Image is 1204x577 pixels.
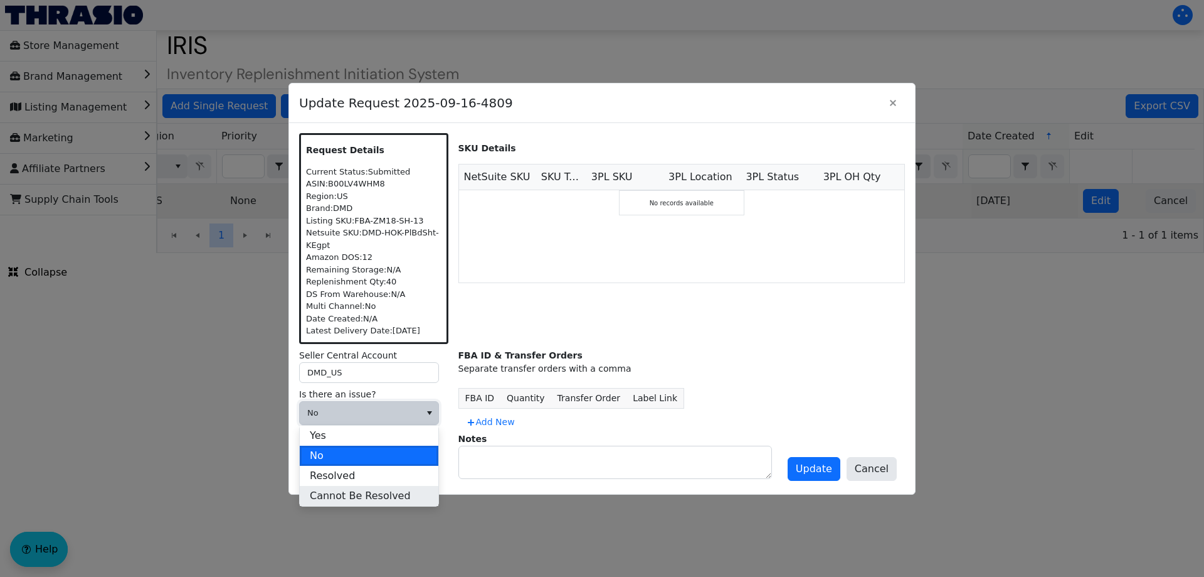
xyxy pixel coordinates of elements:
button: Add New [458,412,522,433]
span: 3PL Status [746,170,799,185]
span: 3PL SKU [591,170,633,185]
th: FBA ID [458,388,500,408]
p: SKU Details [458,142,906,155]
div: Brand: DMD [306,202,441,215]
p: Request Details [306,144,441,157]
span: Cancel [855,461,889,477]
label: Is there an issue? [299,388,448,401]
span: 3PL OH Qty [823,170,881,185]
span: SKU Type [541,170,581,185]
button: Cancel [847,457,897,481]
span: No [307,407,413,419]
button: select [420,402,438,424]
label: Seller Central Account [299,349,448,362]
th: Transfer Order [551,388,627,408]
span: 3PL Location [668,170,732,185]
th: Label Link [626,388,684,408]
span: Resolved [310,468,355,483]
div: Amazon DOS: 12 [306,251,441,264]
div: Netsuite SKU: DMD-HOK-PlBdSht-KEgpt [306,227,441,251]
div: Multi Channel: No [306,300,441,313]
span: No [310,448,324,463]
div: ASIN: B00LV4WHM8 [306,178,441,190]
span: Yes [310,428,326,443]
label: Notes [458,434,487,444]
button: Update [788,457,840,481]
div: Latest Delivery Date: [DATE] [306,325,441,337]
span: Add New [466,416,515,429]
div: Replenishment Qty: 40 [306,276,441,288]
div: DS From Warehouse: N/A [306,288,441,301]
span: Update [796,461,832,477]
div: Date Created: N/A [306,313,441,325]
th: Quantity [500,388,551,408]
span: Cannot Be Resolved [310,488,411,504]
span: Update Request 2025-09-16-4809 [299,87,881,119]
div: FBA ID & Transfer Orders [458,349,906,362]
div: Separate transfer orders with a comma [458,362,906,375]
div: No records available [619,190,744,215]
div: Current Status: Submitted [306,166,441,178]
div: Listing SKU: FBA-ZM18-SH-13 [306,215,441,227]
div: Region: US [306,190,441,203]
span: NetSuite SKU [464,170,531,185]
div: Remaining Storage: N/A [306,264,441,276]
button: Close [881,91,905,115]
